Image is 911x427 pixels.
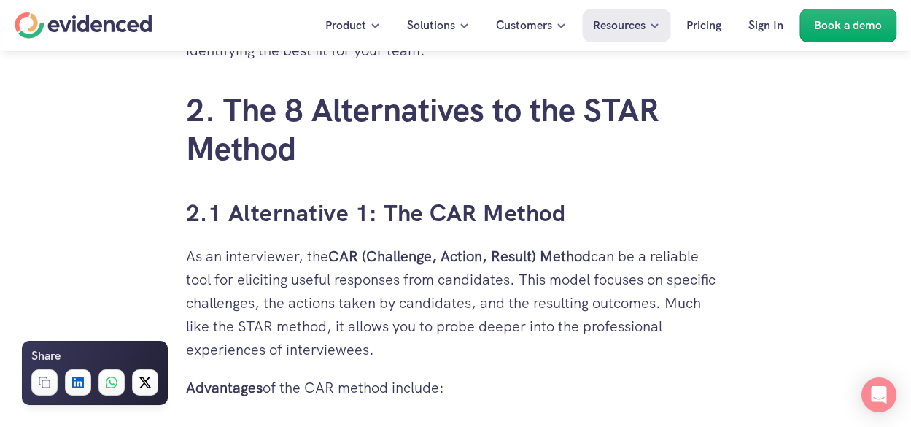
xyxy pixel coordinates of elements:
[186,245,726,361] p: As an interviewer, the can be a reliable tool for eliciting useful responses from candidates. Thi...
[186,89,667,169] a: 2. The 8 Alternatives to the STAR Method
[186,378,263,397] strong: Advantages
[325,16,366,35] p: Product
[186,376,726,399] p: of the CAR method include:
[686,16,721,35] p: Pricing
[799,9,896,42] a: Book a demo
[814,16,882,35] p: Book a demo
[15,12,152,39] a: Home
[593,16,646,35] p: Resources
[496,16,552,35] p: Customers
[407,16,455,35] p: Solutions
[31,347,61,366] h6: Share
[861,377,896,412] div: Open Intercom Messenger
[186,198,566,228] a: 2.1 Alternative 1: The CAR Method
[748,16,783,35] p: Sign In
[328,247,591,266] strong: CAR (Challenge, Action, Result) Method
[737,9,794,42] a: Sign In
[675,9,732,42] a: Pricing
